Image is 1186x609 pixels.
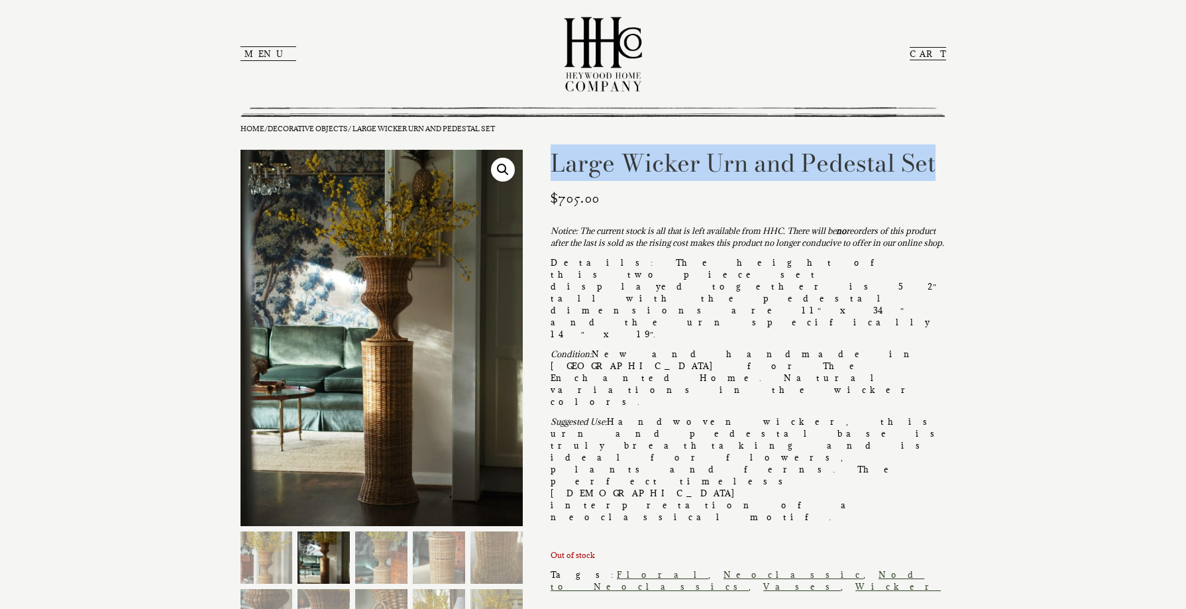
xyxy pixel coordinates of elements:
p: New and handmade in [GEOGRAPHIC_DATA] for The Enchanted Home. Natural variations in the wicker co... [551,348,945,408]
a: Neoclassic [724,569,863,580]
a: CART [910,47,946,60]
span: Tags: , , , , [551,569,941,592]
a: Home [241,124,264,133]
a: View full-screen image gallery [491,158,515,182]
a: Vases [763,581,841,592]
a: Wicker [855,581,941,592]
img: Large Wicker Urn and Pedestal Set - Image 4 [413,531,465,584]
em: Condition: [551,349,592,359]
img: Heywood Home Company [553,7,653,101]
a: Floral [617,569,708,580]
p: Handwoven wicker, this urn and pedestal base is truly breathtaking and is ideal for flowers, plan... [551,415,945,523]
p: Out of stock [551,550,945,561]
strong: no [836,225,846,236]
span: $ [551,190,558,208]
p: Details: The height of this two piece set displayed together is 52″ tall with the pedestal dimens... [551,256,945,340]
h1: Large Wicker Urn and Pedestal Set [551,150,945,176]
img: Large Wicker Urn and Pedestal Set [241,531,293,584]
img: Large Wicker Urn and Pedestal Set - Image 3 [355,531,407,584]
a: Nod to Neoclassics [551,569,924,592]
button: Menu [241,46,296,61]
i: Notice: The current stock is all that is left available from HHC. There will be reorders of this ... [551,225,944,248]
img: Large Wicker Urn and Pedestal Set - Image 5 [470,531,523,584]
bdi: 705.00 [551,190,599,208]
img: Large Wicker Urn and Pedestal Set - Image 2 [297,531,350,584]
a: Decorative Objects [268,124,348,133]
em: Suggested Use: [551,416,607,427]
nav: Breadcrumb [241,124,946,134]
